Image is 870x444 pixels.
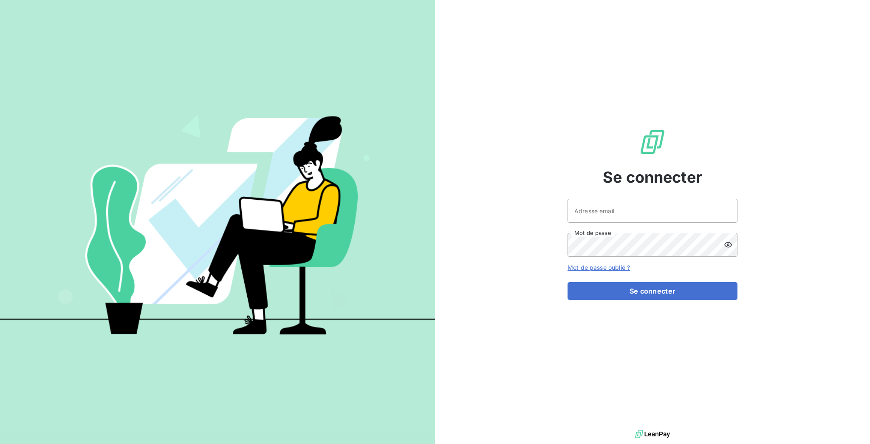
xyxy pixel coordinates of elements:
[603,166,702,189] span: Se connecter
[568,282,737,300] button: Se connecter
[568,199,737,223] input: placeholder
[639,128,666,156] img: Logo LeanPay
[635,428,670,441] img: logo
[568,264,630,271] a: Mot de passe oublié ?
